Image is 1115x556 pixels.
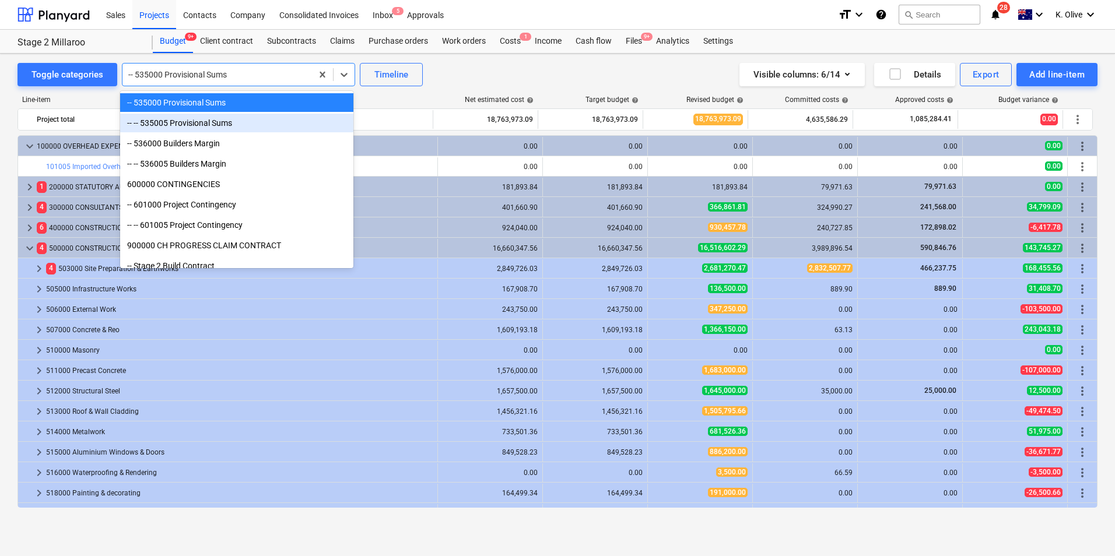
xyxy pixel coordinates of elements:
div: 1,609,193.18 [443,326,538,334]
span: 191,000.00 [708,488,748,497]
div: Timeline [374,67,408,82]
div: 600000 CONTINGENCIES [120,175,353,193]
span: 2,681,270.47 [702,263,748,273]
div: -- 601000 Project Contingency [120,195,353,214]
span: 12,500.00 [1027,386,1063,395]
div: 0.00 [758,407,853,416]
i: keyboard_arrow_down [852,8,866,22]
div: 2,849,726.03 [443,265,538,273]
span: 1,366,150.00 [702,325,748,334]
div: Committed costs [785,96,848,104]
a: Income [528,30,569,53]
div: Approved costs [895,96,953,104]
span: 172,898.02 [919,223,958,231]
div: -- 535000 Provisional Sums [120,93,353,112]
span: -103,500.00 [1021,304,1063,314]
div: 1,576,000.00 [443,367,538,375]
span: More actions [1075,323,1089,337]
div: -- Stage 2 Build Contract [120,256,353,275]
div: Budget variance [998,96,1058,104]
span: 6 [37,222,47,233]
div: 924,040.00 [548,224,643,232]
div: 889.90 [758,285,853,293]
div: 849,528.23 [443,448,538,456]
span: 28 [997,2,1010,13]
span: 5 [392,7,404,15]
span: -26,500.66 [1025,488,1063,497]
div: 167,908.70 [548,285,643,293]
i: notifications [990,8,1001,22]
button: Timeline [360,63,423,86]
div: 300000 CONSULTANTS [37,198,433,217]
div: Purchase orders [362,30,435,53]
span: 79,971.63 [923,182,958,191]
span: help [524,97,534,104]
span: 18,763,973.09 [693,114,743,125]
span: 1 [520,33,531,41]
span: More actions [1075,282,1089,296]
span: 16,516,602.29 [698,243,748,252]
div: Cash flow [569,30,619,53]
div: 0.00 [862,469,958,477]
a: Settings [696,30,740,53]
span: 34,799.09 [1027,202,1063,212]
span: 366,861.81 [708,202,748,212]
div: 1,609,193.18 [548,326,643,334]
div: 0.00 [548,163,643,171]
div: 0.00 [862,407,958,416]
span: keyboard_arrow_right [32,302,46,316]
span: 0.00 [1045,161,1063,171]
div: Files [619,30,649,53]
span: More actions [1071,112,1085,126]
a: Analytics [649,30,696,53]
span: More actions [1075,506,1089,520]
div: 18,763,973.09 [438,110,533,129]
span: keyboard_arrow_right [32,364,46,378]
div: 0.00 [758,346,853,354]
div: -- -- 536005 Builders Margin [120,154,353,173]
span: 1,085,284.41 [909,114,953,124]
a: Subcontracts [260,30,323,53]
div: Export [973,67,1000,82]
span: 930,457.78 [708,223,748,232]
button: Search [899,5,980,24]
a: 101005 Imported Overhead Expenses [46,163,164,171]
div: 400000 CONSTRUCTION - PRELIMINARIES [37,219,433,237]
span: 51,975.00 [1027,427,1063,436]
a: Budget9+ [153,30,193,53]
span: 886,200.00 [708,447,748,456]
span: keyboard_arrow_right [32,425,46,439]
div: 0.00 [862,326,958,334]
div: 0.00 [758,305,853,314]
div: 516000 Waterproofing & Rendering [46,463,433,482]
div: 513000 Roof & Wall Cladding [46,402,433,421]
div: -- -- 535005 Provisional Sums [120,114,353,132]
div: 35,000.00 [758,387,853,395]
div: 0.00 [443,142,538,150]
span: -36,671.77 [1025,447,1063,456]
div: 0.00 [862,163,958,171]
div: 0.00 [548,469,643,477]
span: keyboard_arrow_right [32,262,46,276]
div: 849,528.23 [548,448,643,456]
span: 4 [37,202,47,213]
div: 0.00 [758,448,853,456]
button: Details [874,63,955,86]
span: help [1049,97,1058,104]
div: 515000 Aluminium Windows & Doors [46,443,433,462]
div: -- 536000 Builders Margin [120,134,353,153]
div: 1,657,500.00 [548,387,643,395]
div: 181,893.84 [653,183,748,191]
span: 1,645,000.00 [702,386,748,395]
div: Toggle categories [31,67,103,82]
span: 681,526.36 [708,427,748,436]
div: 243,750.00 [548,305,643,314]
div: 0.00 [548,142,643,150]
